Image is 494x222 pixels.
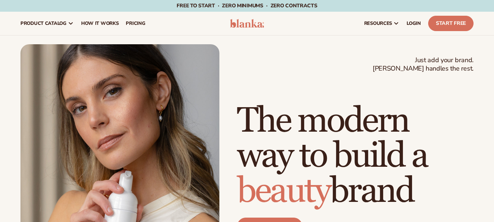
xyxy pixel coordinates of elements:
span: How It Works [81,20,119,26]
img: logo [230,19,264,28]
a: Start Free [428,16,474,31]
span: Just add your brand. [PERSON_NAME] handles the rest. [373,56,474,73]
a: product catalog [17,12,78,35]
a: pricing [122,12,149,35]
a: resources [361,12,403,35]
h1: The modern way to build a brand [237,104,474,209]
a: LOGIN [403,12,425,35]
span: resources [364,20,392,26]
span: beauty [237,170,330,212]
a: How It Works [78,12,122,35]
span: LOGIN [407,20,421,26]
span: Free to start · ZERO minimums · ZERO contracts [177,2,317,9]
span: pricing [126,20,145,26]
span: product catalog [20,20,67,26]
